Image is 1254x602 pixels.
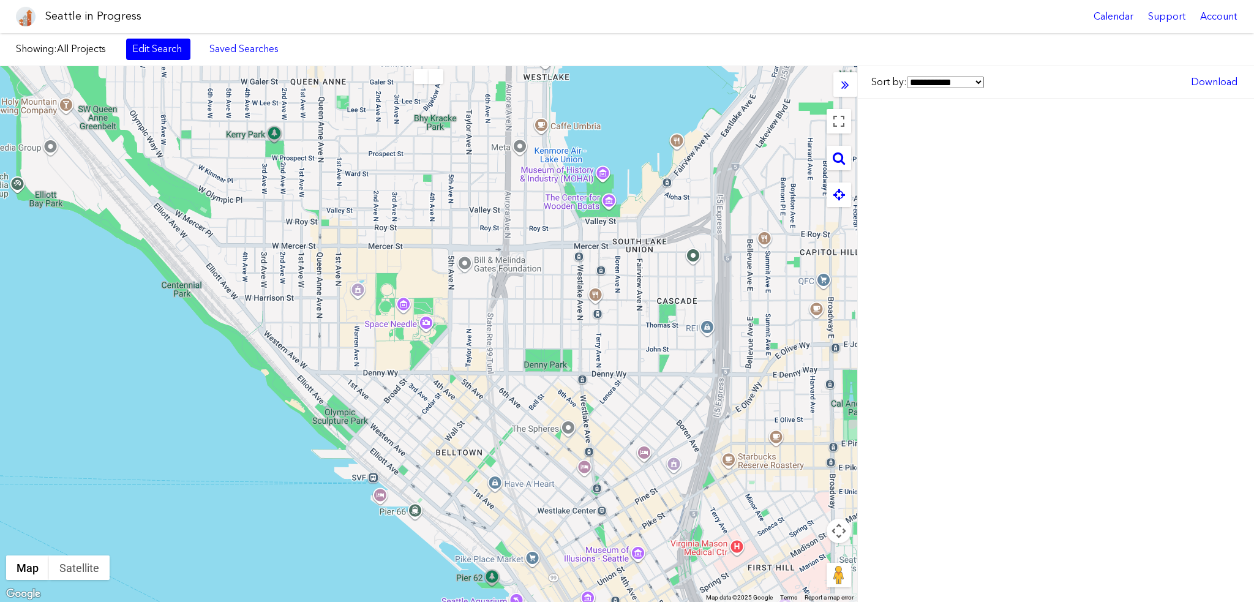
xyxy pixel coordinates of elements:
img: favicon-96x96.png [16,7,36,26]
a: Terms [780,594,797,601]
button: Toggle fullscreen view [827,109,851,134]
button: Draw a shape [429,69,443,84]
a: Saved Searches [203,39,285,59]
a: Open this area in Google Maps (opens a new window) [3,586,43,602]
a: Report a map error [805,594,854,601]
img: Google [3,586,43,602]
a: Download [1185,72,1244,92]
select: Sort by: [907,77,984,88]
button: Stop drawing [414,69,429,84]
button: Map camera controls [827,519,851,543]
button: Show street map [6,555,49,580]
a: Edit Search [126,39,190,59]
button: Show satellite imagery [49,555,110,580]
h1: Seattle in Progress [45,9,141,24]
button: Drag Pegman onto the map to open Street View [827,563,851,587]
label: Sort by: [871,75,984,89]
label: Showing: [16,42,114,56]
span: All Projects [57,43,106,55]
span: Map data ©2025 Google [706,594,773,601]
